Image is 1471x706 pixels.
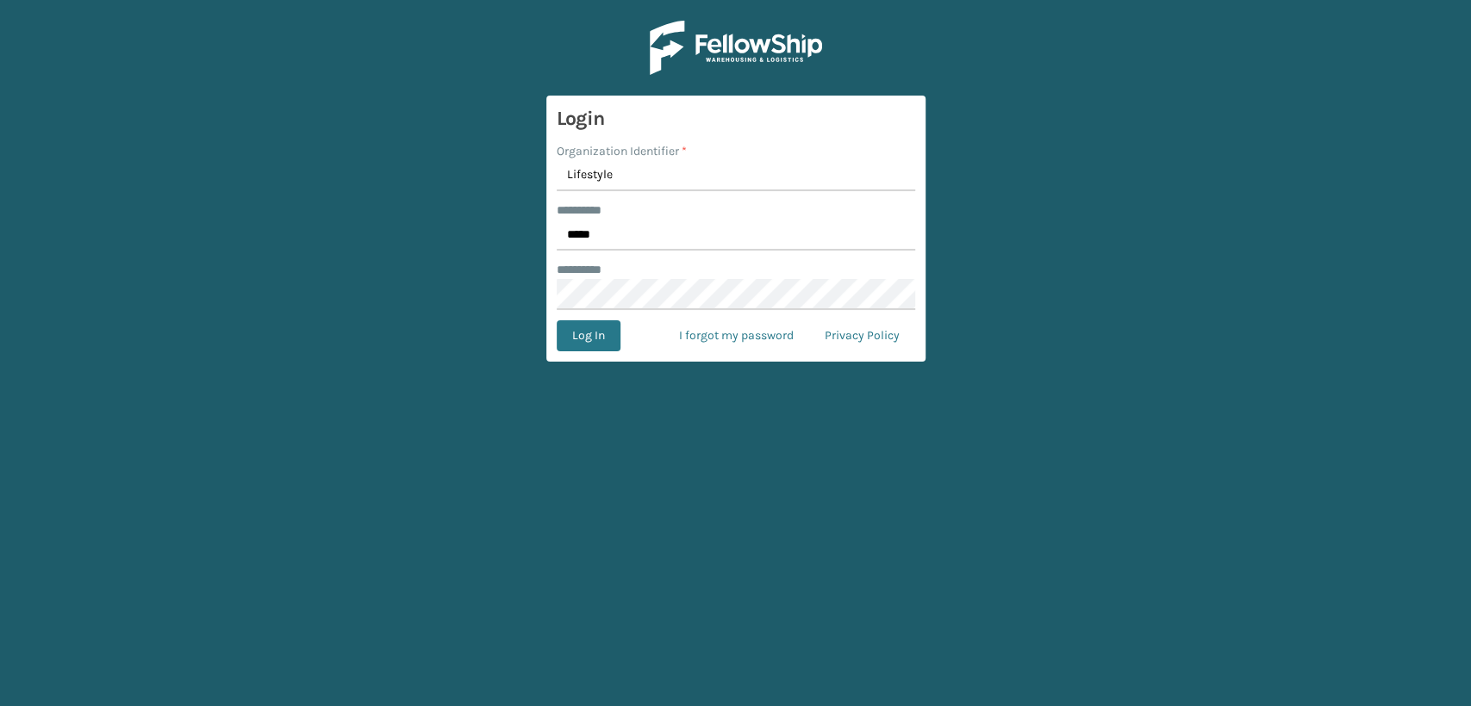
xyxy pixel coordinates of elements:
img: Logo [650,21,822,75]
label: Organization Identifier [557,142,687,160]
button: Log In [557,320,620,351]
h3: Login [557,106,915,132]
a: Privacy Policy [809,320,915,351]
a: I forgot my password [664,320,809,351]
